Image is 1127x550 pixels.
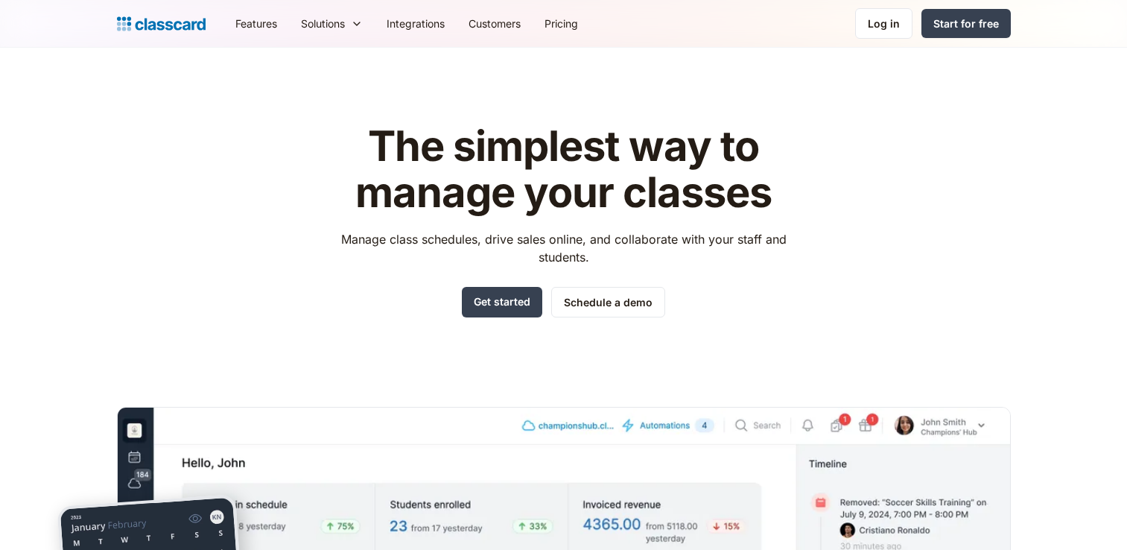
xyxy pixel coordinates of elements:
a: Get started [462,287,542,317]
a: Schedule a demo [551,287,665,317]
a: Log in [855,8,912,39]
a: Pricing [533,7,590,40]
a: Start for free [921,9,1011,38]
h1: The simplest way to manage your classes [327,124,800,215]
a: Customers [457,7,533,40]
a: Features [223,7,289,40]
div: Solutions [301,16,345,31]
div: Start for free [933,16,999,31]
div: Log in [868,16,900,31]
a: home [117,13,206,34]
a: Integrations [375,7,457,40]
p: Manage class schedules, drive sales online, and collaborate with your staff and students. [327,230,800,266]
div: Solutions [289,7,375,40]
